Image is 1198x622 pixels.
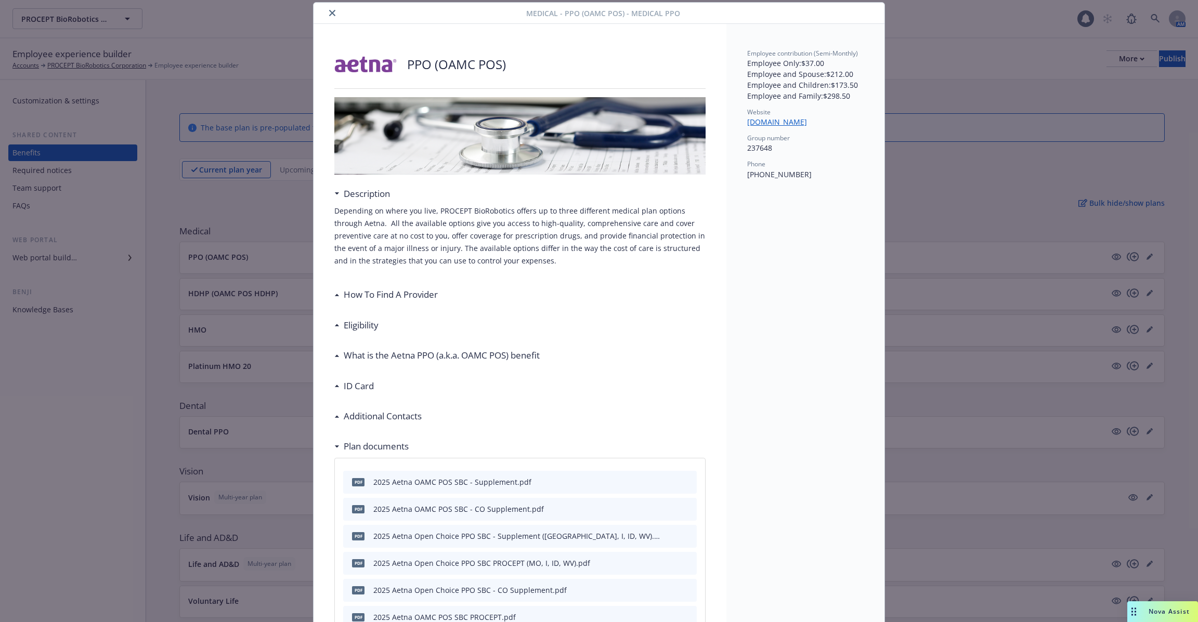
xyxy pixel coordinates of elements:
span: Nova Assist [1149,607,1190,616]
h3: ID Card [344,379,374,393]
button: Nova Assist [1127,601,1198,622]
p: Employee and Spouse : $212.00 [747,69,864,80]
div: 2025 Aetna Open Choice PPO SBC - CO Supplement.pdf [373,585,567,595]
span: pdf [352,586,364,594]
div: 2025 Aetna Open Choice PPO SBC - Supplement ([GEOGRAPHIC_DATA], I, ID, WV).pdf [373,531,662,541]
button: download file [667,585,675,595]
img: banner [334,97,706,175]
p: Depending on where you live, PROCEPT BioRobotics offers up to three different medical plan option... [334,205,706,267]
span: Phone [747,160,765,168]
span: Medical - PPO (OAMC POS) - Medical PPO [526,8,680,19]
div: Description [334,187,390,201]
p: Employee Only : $37.00 [747,58,864,69]
button: download file [667,477,675,487]
h3: How To Find A Provider [344,288,438,301]
button: preview file [683,504,693,514]
h3: Eligibility [344,319,379,332]
button: preview file [683,531,693,541]
span: pdf [352,613,364,621]
p: Employee and Family : $298.50 [747,90,864,101]
div: ID Card [334,379,374,393]
div: 2025 Aetna OAMC POS SBC - CO Supplement.pdf [373,504,544,514]
p: [PHONE_NUMBER] [747,169,864,180]
p: 237648 [747,142,864,153]
div: What is the Aetna PPO (a.k.a. OAMC POS) benefit [334,349,540,362]
h3: What is the Aetna PPO (a.k.a. OAMC POS) benefit [344,349,540,362]
button: preview file [683,585,693,595]
span: pdf [352,478,364,486]
div: 2025 Aetna OAMC POS SBC - Supplement.pdf [373,477,531,487]
button: download file [667,531,675,541]
button: download file [667,504,675,514]
div: 2025 Aetna Open Choice PPO SBC PROCEPT (MO, I, ID, WV).pdf [373,558,590,568]
div: Eligibility [334,319,379,332]
span: Group number [747,134,790,142]
span: pdf [352,505,364,513]
a: [DOMAIN_NAME] [747,117,815,127]
span: pdf [352,532,364,540]
div: Drag to move [1127,601,1140,622]
button: preview file [683,477,693,487]
h3: Additional Contacts [344,409,422,423]
img: Aetna Inc [334,49,397,80]
button: preview file [683,558,693,568]
div: Additional Contacts [334,409,422,423]
h3: Plan documents [344,440,409,453]
button: download file [667,558,675,568]
span: Website [747,108,771,116]
span: pdf [352,559,364,567]
p: PPO (OAMC POS) [407,56,506,73]
span: Employee contribution (Semi-Monthly) [747,49,858,58]
h3: Description [344,187,390,201]
p: Employee and Children : $173.50 [747,80,864,90]
button: close [326,7,338,19]
div: How To Find A Provider [334,288,438,301]
div: Plan documents [334,440,409,453]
